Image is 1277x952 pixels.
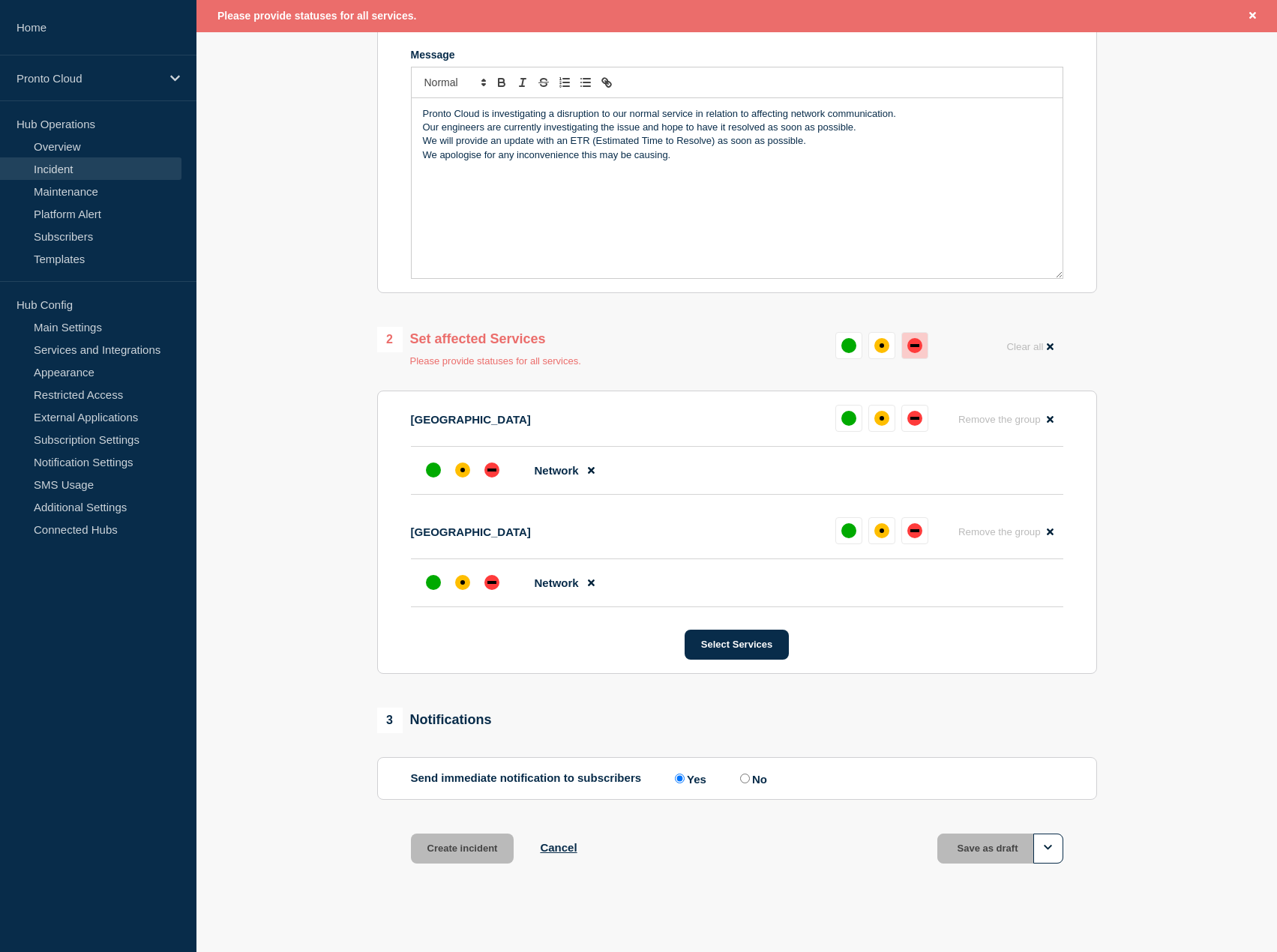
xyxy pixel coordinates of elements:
label: Yes [671,771,706,786]
label: No [736,771,767,786]
div: up [841,523,856,538]
button: Cancel [540,841,577,854]
div: affected [455,575,470,590]
div: affected [455,463,470,477]
p: Send immediate notification to subscribers [411,771,642,786]
span: Please provide statuses for all services. [217,10,416,22]
div: affected [874,338,889,353]
button: up [835,405,862,432]
button: Select Services [685,630,789,660]
span: Network [535,576,579,589]
button: up [835,332,862,359]
button: affected [868,517,895,544]
p: We will provide an update with an ETR (Estimated Time to Resolve) as soon as possible. [423,134,1051,148]
div: down [907,411,922,426]
button: down [901,332,928,359]
div: up [426,575,441,590]
div: up [841,338,856,353]
button: Toggle link [596,73,617,91]
button: affected [868,332,895,359]
button: Toggle italic text [512,73,533,91]
span: Remove the group [958,414,1041,425]
input: No [740,774,750,783]
span: 2 [377,327,403,352]
div: down [907,338,922,353]
button: Close banner [1243,7,1262,25]
div: Set affected Services [377,327,581,352]
div: down [484,575,499,590]
button: Options [1033,834,1063,864]
div: up [841,411,856,426]
button: Toggle strikethrough text [533,73,554,91]
p: [GEOGRAPHIC_DATA] [411,525,531,538]
p: Our engineers are currently investigating the issue and hope to have it resolved as soon as possi... [423,121,1051,134]
button: Remove the group [949,517,1063,546]
p: We apologise for any inconvenience this may be causing. [423,148,1051,162]
button: up [835,517,862,544]
button: affected [868,405,895,432]
span: Font size [418,73,491,91]
button: Toggle bulleted list [575,73,596,91]
div: Message [412,98,1063,278]
p: Pronto Cloud is investigating a disruption to our normal service in relation to affecting network... [423,107,1051,121]
div: Send immediate notification to subscribers [411,771,1063,786]
div: down [907,523,922,538]
button: down [901,517,928,544]
button: Clear all [997,332,1063,361]
button: Save as draft [937,834,1063,864]
button: down [901,405,928,432]
div: up [426,463,441,477]
span: Remove the group [958,526,1041,537]
div: Notifications [377,708,492,733]
div: affected [874,411,889,426]
span: 3 [377,708,403,733]
div: affected [874,523,889,538]
button: Remove the group [949,405,1063,434]
input: Yes [675,774,685,783]
button: Toggle ordered list [554,73,575,91]
div: down [484,463,499,477]
div: Message [411,49,1063,61]
p: Pronto Cloud [16,72,160,85]
span: Network [535,464,579,477]
button: Create incident [411,834,514,864]
p: [GEOGRAPHIC_DATA] [411,413,531,426]
button: Toggle bold text [491,73,512,91]
p: Please provide statuses for all services. [410,355,581,367]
